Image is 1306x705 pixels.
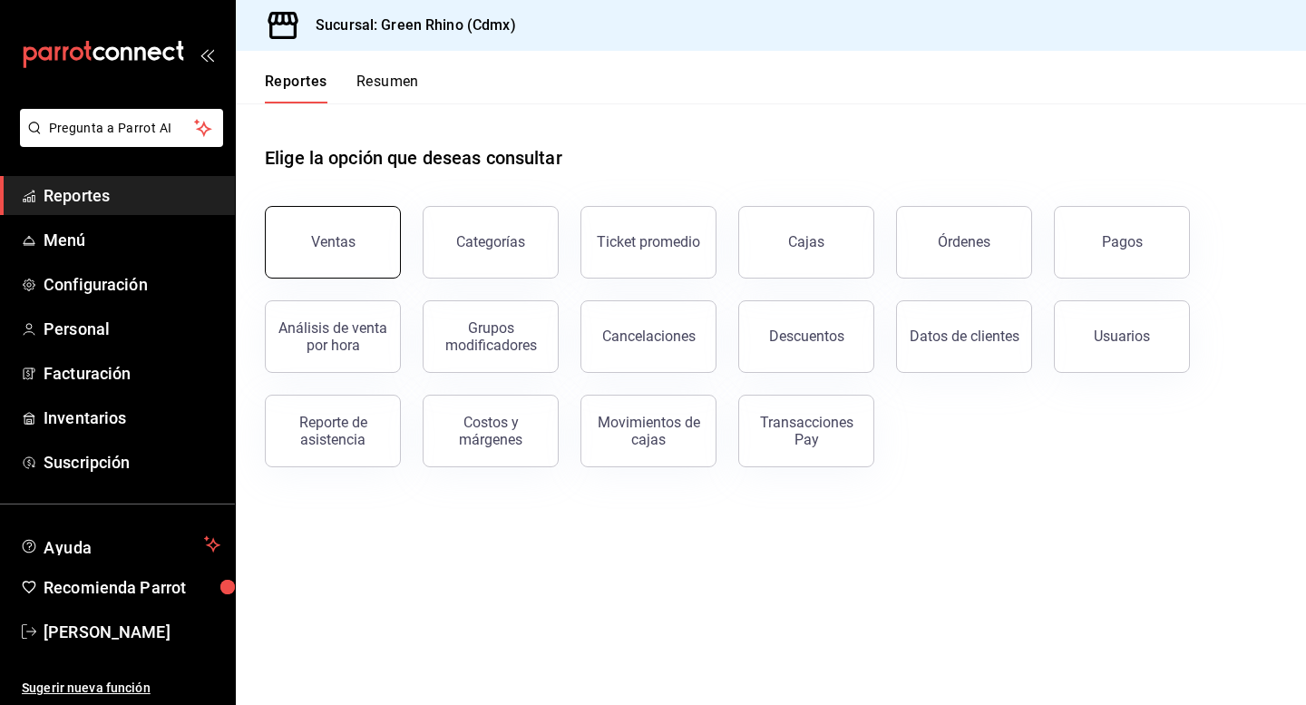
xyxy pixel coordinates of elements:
[738,395,874,467] button: Transacciones Pay
[423,300,559,373] button: Grupos modificadores
[265,73,327,103] button: Reportes
[44,620,220,644] span: [PERSON_NAME]
[265,206,401,279] button: Ventas
[44,534,197,555] span: Ayuda
[44,183,220,208] span: Reportes
[44,575,220,600] span: Recomienda Parrot
[200,47,214,62] button: open_drawer_menu
[265,144,562,171] h1: Elige la opción que deseas consultar
[1102,233,1143,250] div: Pagos
[938,233,990,250] div: Órdenes
[896,206,1032,279] button: Órdenes
[1094,328,1150,345] div: Usuarios
[356,73,419,103] button: Resumen
[265,300,401,373] button: Análisis de venta por hora
[44,361,220,386] span: Facturación
[265,73,419,103] div: navigation tabs
[277,319,389,354] div: Análisis de venta por hora
[44,406,220,430] span: Inventarios
[13,132,223,151] a: Pregunta a Parrot AI
[1054,206,1190,279] button: Pagos
[49,119,195,138] span: Pregunta a Parrot AI
[265,395,401,467] button: Reporte de asistencia
[738,300,874,373] button: Descuentos
[44,228,220,252] span: Menú
[44,317,220,341] span: Personal
[750,414,863,448] div: Transacciones Pay
[434,319,547,354] div: Grupos modificadores
[597,233,700,250] div: Ticket promedio
[20,109,223,147] button: Pregunta a Parrot AI
[434,414,547,448] div: Costos y márgenes
[602,328,696,345] div: Cancelaciones
[311,233,356,250] div: Ventas
[456,233,525,250] div: Categorías
[769,328,844,345] div: Descuentos
[1054,300,1190,373] button: Usuarios
[580,300,716,373] button: Cancelaciones
[22,679,220,698] span: Sugerir nueva función
[44,450,220,475] span: Suscripción
[738,206,874,279] a: Cajas
[301,15,516,36] h3: Sucursal: Green Rhino (Cdmx)
[423,206,559,279] button: Categorías
[44,272,220,297] span: Configuración
[580,206,716,279] button: Ticket promedio
[580,395,716,467] button: Movimientos de cajas
[592,414,705,448] div: Movimientos de cajas
[423,395,559,467] button: Costos y márgenes
[896,300,1032,373] button: Datos de clientes
[277,414,389,448] div: Reporte de asistencia
[910,328,1019,345] div: Datos de clientes
[788,231,825,253] div: Cajas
